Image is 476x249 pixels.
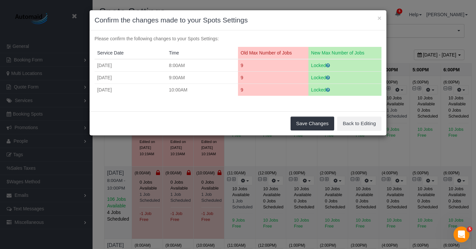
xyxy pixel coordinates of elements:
[308,47,381,59] th: New Max Number of Jobs
[238,59,308,72] td: Old Value
[467,227,472,232] span: 5
[95,47,166,59] th: Service Date
[308,72,381,84] td: New Value
[308,59,381,72] td: New Value
[166,59,238,72] td: Time
[95,84,166,96] td: Service Date
[95,15,381,25] h3: Confirm the changes made to your Spots Settings
[337,117,381,130] button: Back to Editing
[238,72,308,84] td: Old Value
[454,227,469,242] iframe: Intercom live chat
[238,84,308,96] td: Old Value
[308,84,381,96] td: New Value
[238,47,308,59] th: Old Max Number of Jobs
[95,59,166,72] td: Service Date
[90,10,386,135] sui-modal: Confirm the changes made to your Spots Settings
[166,72,238,84] td: Time
[377,15,381,21] button: ×
[166,84,238,96] td: Time
[291,117,334,130] button: Save Changes
[166,47,238,59] th: Time
[90,35,386,42] div: Please confirm the following changes to your Spots Settings:
[95,72,166,84] td: Service Date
